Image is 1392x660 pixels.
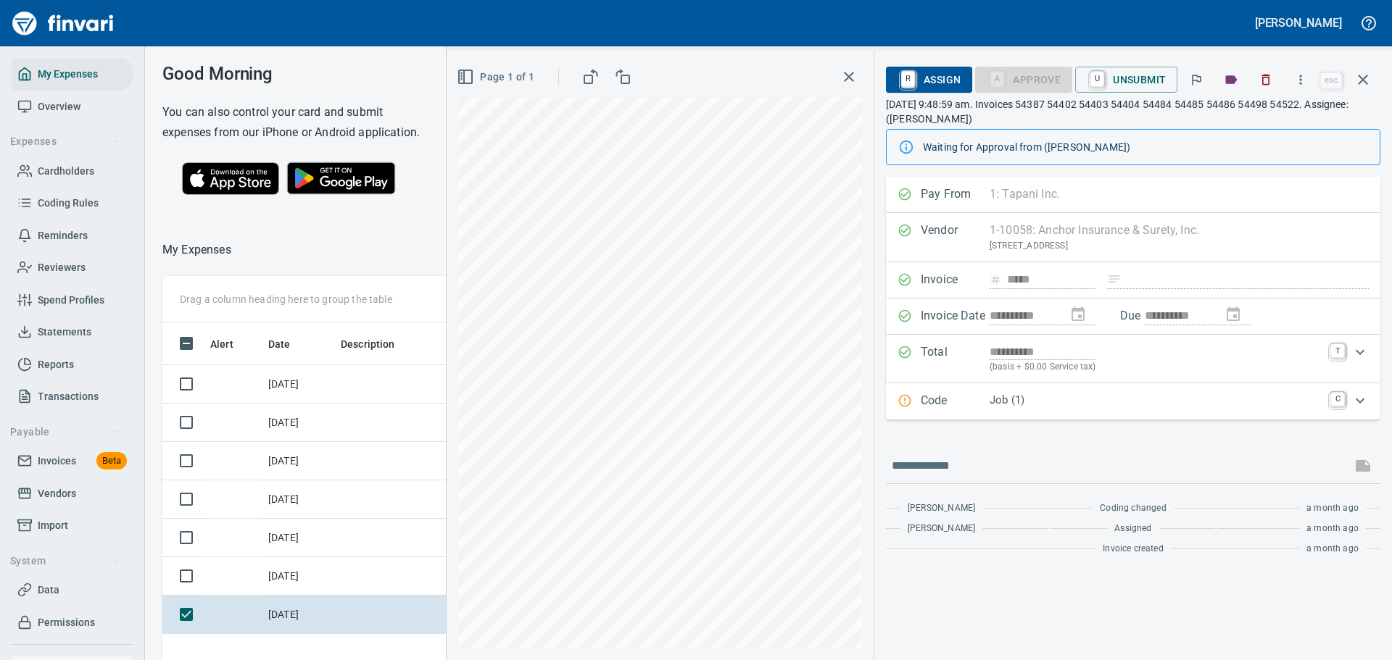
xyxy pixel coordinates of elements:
div: Waiting for Approval from ([PERSON_NAME]) [923,134,1368,160]
span: Close invoice [1317,62,1380,97]
button: Discard [1250,64,1282,96]
span: Vendors [38,485,76,503]
span: Cardholders [38,162,94,180]
span: [PERSON_NAME] [908,522,975,536]
a: Import [12,509,133,542]
span: Beta [96,453,127,469]
button: Labels [1215,64,1247,96]
span: Alert [210,335,233,353]
span: Statements [38,323,91,341]
button: Expenses [4,128,125,155]
td: [DATE] [262,442,335,480]
img: Get it on Google Play [279,154,404,202]
div: Expand [886,383,1380,419]
a: C [1330,392,1345,406]
button: [PERSON_NAME] [1251,12,1346,34]
td: [DATE] [262,480,335,519]
h6: You can also control your card and submit expenses from our iPhone or Android application. [162,102,423,143]
span: Assigned [1114,522,1151,536]
span: [PERSON_NAME] [908,501,975,516]
a: U [1090,71,1104,87]
span: Description [341,335,414,353]
td: [DATE] [262,365,335,404]
img: Download on the App Store [182,162,279,195]
span: Import [38,517,68,535]
a: esc [1320,72,1342,88]
button: Page 1 of 1 [454,64,540,91]
span: Page 1 of 1 [460,68,534,86]
p: Drag a column heading here to group the table [180,292,392,306]
a: Reviewers [12,251,133,284]
span: Coding changed [1100,501,1166,516]
span: Date [268,335,291,353]
button: RAssign [886,67,972,93]
p: [DATE] 9:48:59 am. Invoices 54387 54402 54403 54404 54484 54485 54486 54498 54522. Assignee: ([PE... [886,97,1380,126]
span: Description [341,335,395,353]
div: Expand [886,335,1380,383]
button: Payable [4,419,125,446]
a: Vendors [12,477,133,510]
span: Reminders [38,227,88,245]
a: Permissions [12,606,133,639]
button: Flag [1180,64,1212,96]
span: a month ago [1306,542,1359,556]
span: Spend Profiles [38,291,104,309]
p: Total [921,343,990,375]
td: [DATE] [262,557,335,596]
span: Reviewers [38,259,86,277]
td: [DATE] [262,596,335,634]
a: Data [12,574,133,606]
span: Permissions [38,614,95,632]
a: Reports [12,348,133,381]
a: Statements [12,316,133,348]
nav: breadcrumb [162,241,231,259]
span: Payable [10,423,120,441]
p: Code [921,392,990,411]
button: System [4,548,125,575]
span: System [10,552,120,570]
span: Coding Rules [38,194,99,212]
p: (basis + $0.00 Service tax) [990,360,1322,375]
p: Job (1) [990,392,1322,409]
a: Transactions [12,380,133,413]
td: [DATE] [262,404,335,442]
span: Expenses [10,133,120,151]
p: My Expenses [162,241,231,259]
button: UUnsubmit [1075,67,1177,93]
a: Reminders [12,220,133,252]
a: T [1330,343,1345,358]
span: Invoice created [1103,542,1164,556]
span: This records your message into the invoice and notifies anyone mentioned [1346,448,1380,483]
a: Spend Profiles [12,284,133,317]
span: Invoices [38,452,76,470]
span: Alert [210,335,252,353]
h5: [PERSON_NAME] [1255,15,1342,30]
a: InvoicesBeta [12,445,133,477]
span: Unsubmit [1087,67,1166,92]
span: a month ago [1306,522,1359,536]
div: Job required [975,72,1072,85]
span: Date [268,335,310,353]
span: Overview [38,98,80,116]
a: Coding Rules [12,187,133,220]
span: a month ago [1306,501,1359,516]
span: Data [38,581,59,599]
a: Overview [12,91,133,123]
span: Assign [898,67,961,92]
td: [DATE] [262,519,335,557]
a: R [901,71,915,87]
button: More [1285,64,1317,96]
h3: Good Morning [162,64,423,84]
a: My Expenses [12,58,133,91]
span: Transactions [38,388,99,406]
a: Cardholders [12,155,133,188]
img: Finvari [9,6,117,41]
span: Reports [38,356,74,374]
span: My Expenses [38,65,98,83]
